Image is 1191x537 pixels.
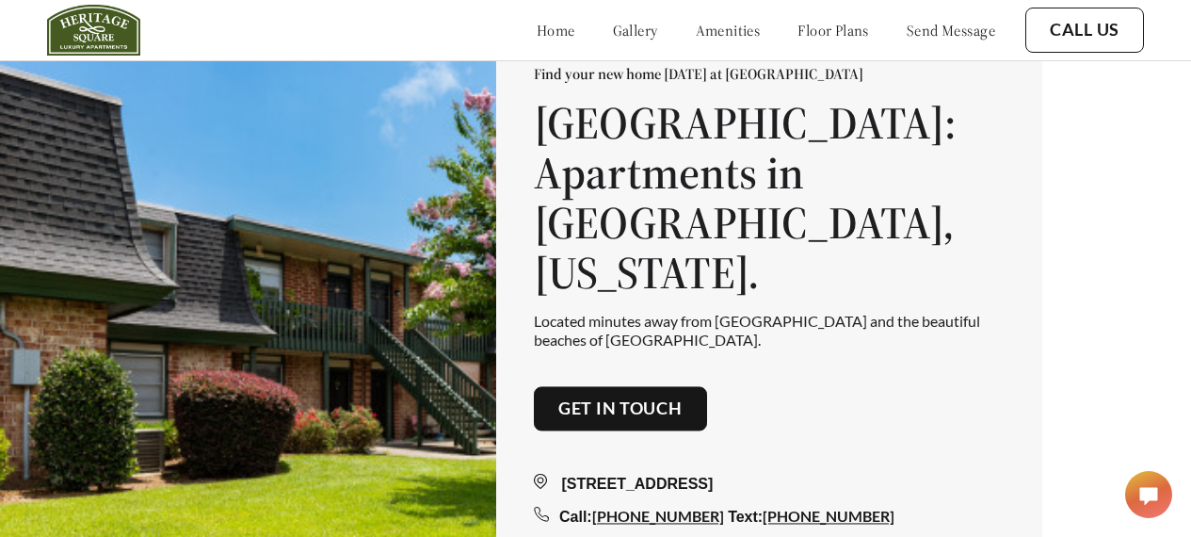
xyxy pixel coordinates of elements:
button: Get in touch [534,386,707,431]
p: Located minutes away from [GEOGRAPHIC_DATA] and the beautiful beaches of [GEOGRAPHIC_DATA]. [534,313,1005,349]
a: gallery [613,21,658,40]
a: amenities [696,21,761,40]
button: Call Us [1025,8,1144,53]
a: Get in touch [558,399,683,419]
span: Text: [728,510,763,526]
a: [PHONE_NUMBER] [592,508,724,526]
a: [PHONE_NUMBER] [763,508,894,526]
a: home [537,21,575,40]
span: Call: [559,510,592,526]
div: [STREET_ADDRESS] [534,474,1005,496]
p: Find your new home [DATE] at [GEOGRAPHIC_DATA] [534,65,1005,84]
h1: [GEOGRAPHIC_DATA]: Apartments in [GEOGRAPHIC_DATA], [US_STATE]. [534,99,1005,298]
img: heritage_square_logo.jpg [47,5,140,56]
a: floor plans [797,21,869,40]
a: Call Us [1050,20,1119,41]
a: send message [907,21,995,40]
